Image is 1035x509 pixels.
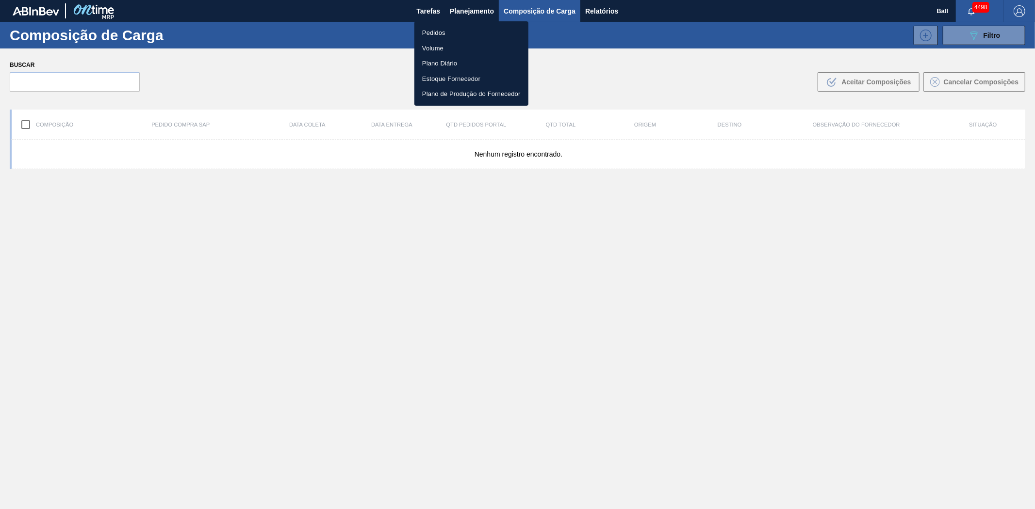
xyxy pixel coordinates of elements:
a: Pedidos [414,25,528,41]
a: Estoque Fornecedor [414,71,528,87]
a: Plano Diário [414,56,528,71]
a: Plano de Produção do Fornecedor [414,86,528,102]
a: Volume [414,41,528,56]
